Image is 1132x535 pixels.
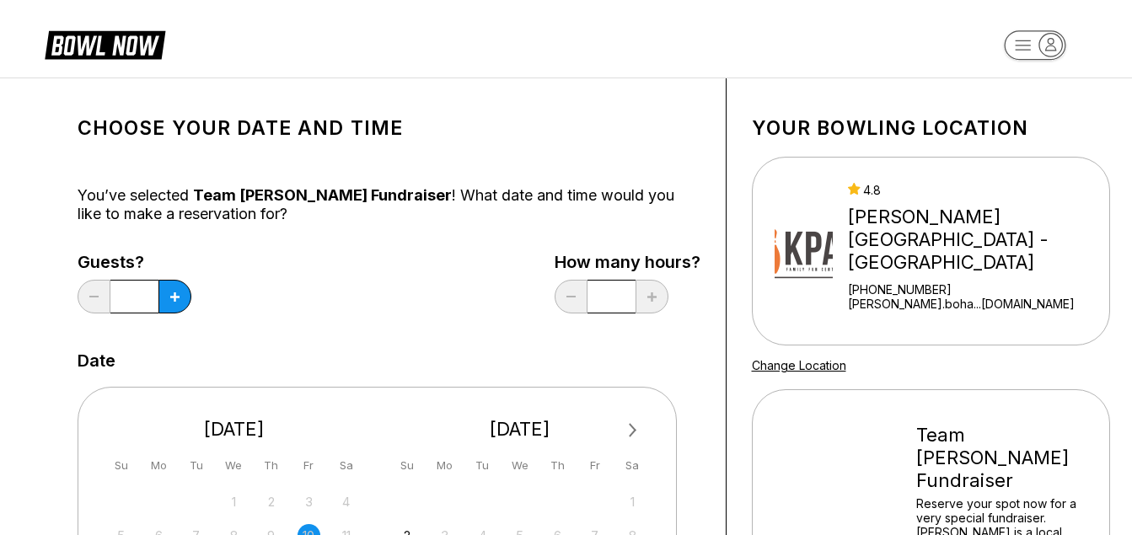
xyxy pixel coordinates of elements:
div: You’ve selected ! What date and time would you like to make a reservation for? [78,186,700,223]
label: Guests? [78,253,191,271]
div: Not available Saturday, November 1st, 2025 [621,490,644,513]
a: [PERSON_NAME].boha...[DOMAIN_NAME] [848,297,1102,311]
button: Next Month [620,417,646,444]
div: Th [260,454,282,477]
div: Not available Wednesday, October 1st, 2025 [223,490,245,513]
h1: Choose your Date and time [78,116,700,140]
div: [DATE] [104,418,365,441]
div: We [508,454,531,477]
label: Date [78,351,115,370]
div: Fr [583,454,606,477]
span: Team [PERSON_NAME] Fundraiser [193,186,452,204]
div: Sa [621,454,644,477]
div: 4.8 [848,183,1102,197]
div: [DATE] [389,418,651,441]
div: Su [110,454,132,477]
div: Tu [185,454,207,477]
div: Team [PERSON_NAME] Fundraiser [916,424,1087,492]
div: Sa [335,454,357,477]
img: Kingpin's Alley - South Glens Falls [775,188,834,314]
div: Tu [471,454,494,477]
div: Fr [298,454,320,477]
a: Change Location [752,358,846,372]
div: We [223,454,245,477]
label: How many hours? [555,253,700,271]
div: Th [546,454,569,477]
div: Not available Thursday, October 2nd, 2025 [260,490,282,513]
h1: Your bowling location [752,116,1110,140]
div: [PERSON_NAME][GEOGRAPHIC_DATA] - [GEOGRAPHIC_DATA] [848,206,1102,274]
div: Not available Saturday, October 4th, 2025 [335,490,357,513]
div: Mo [148,454,170,477]
div: Su [396,454,419,477]
div: Not available Friday, October 3rd, 2025 [298,490,320,513]
div: Mo [433,454,456,477]
div: [PHONE_NUMBER] [848,282,1102,297]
